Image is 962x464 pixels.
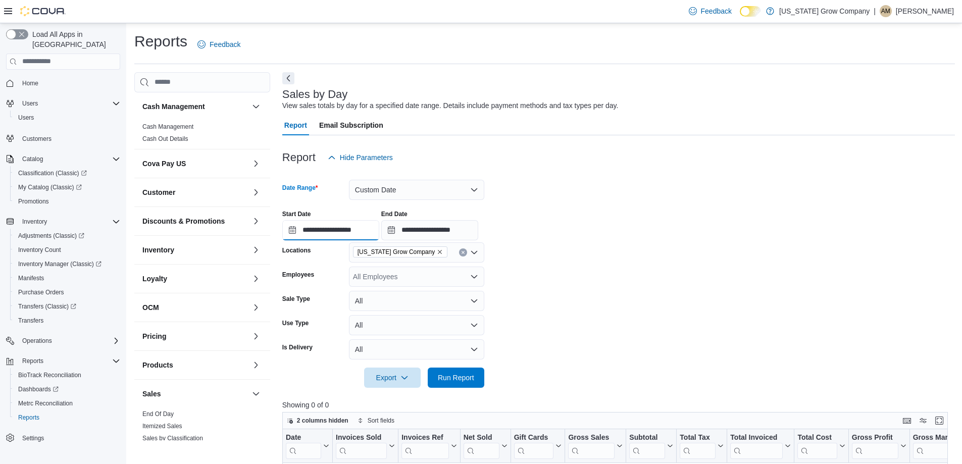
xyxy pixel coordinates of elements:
[568,433,623,459] button: Gross Sales
[568,433,615,459] div: Gross Sales
[193,34,244,55] a: Feedback
[349,339,484,359] button: All
[2,96,124,111] button: Users
[680,433,716,459] div: Total Tax
[14,181,86,193] a: My Catalog (Classic)
[282,295,310,303] label: Sale Type
[250,215,262,227] button: Discounts & Promotions
[142,101,205,112] h3: Cash Management
[463,433,499,459] div: Net Sold
[14,383,63,395] a: Dashboards
[142,389,161,399] h3: Sales
[210,39,240,49] span: Feedback
[22,337,52,345] span: Operations
[18,355,120,367] span: Reports
[14,369,85,381] a: BioTrack Reconciliation
[10,194,124,209] button: Promotions
[18,432,120,444] span: Settings
[470,248,478,256] button: Open list of options
[336,433,387,459] div: Invoices Sold
[18,414,39,422] span: Reports
[358,247,435,257] span: [US_STATE] Grow Company
[142,389,248,399] button: Sales
[349,315,484,335] button: All
[701,6,732,16] span: Feedback
[797,433,837,459] div: Total Cost
[2,334,124,348] button: Operations
[381,220,478,240] input: Press the down key to open a popover containing a calendar.
[2,76,124,90] button: Home
[286,433,321,443] div: Date
[22,99,38,108] span: Users
[364,368,421,388] button: Export
[142,360,173,370] h3: Products
[18,97,120,110] span: Users
[470,273,478,281] button: Open list of options
[14,112,120,124] span: Users
[14,244,65,256] a: Inventory Count
[14,369,120,381] span: BioTrack Reconciliation
[14,230,120,242] span: Adjustments (Classic)
[142,435,203,442] a: Sales by Classification
[142,434,203,442] span: Sales by Classification
[14,167,120,179] span: Classification (Classic)
[142,123,193,131] span: Cash Management
[629,433,673,459] button: Subtotal
[10,368,124,382] button: BioTrack Reconciliation
[142,274,167,284] h3: Loyalty
[14,195,53,208] a: Promotions
[2,131,124,145] button: Customers
[10,299,124,314] a: Transfers (Classic)
[142,245,174,255] h3: Inventory
[282,88,348,100] h3: Sales by Day
[14,397,77,409] a: Metrc Reconciliation
[250,273,262,285] button: Loyalty
[22,135,52,143] span: Customers
[134,121,270,149] div: Cash Management
[142,422,182,430] span: Itemized Sales
[381,210,408,218] label: End Date
[142,331,166,341] h3: Pricing
[14,112,38,124] a: Users
[282,210,311,218] label: Start Date
[142,410,174,418] span: End Of Day
[438,373,474,383] span: Run Report
[250,301,262,314] button: OCM
[10,229,124,243] a: Adjustments (Classic)
[874,5,876,17] p: |
[142,216,225,226] h3: Discounts & Promotions
[18,335,120,347] span: Operations
[282,319,309,327] label: Use Type
[514,433,553,443] div: Gift Cards
[282,100,619,111] div: View sales totals by day for a specified date range. Details include payment methods and tax type...
[10,382,124,396] a: Dashboards
[28,29,120,49] span: Load All Apps in [GEOGRAPHIC_DATA]
[514,433,553,459] div: Gift Card Sales
[933,415,945,427] button: Enter fullscreen
[10,314,124,328] button: Transfers
[250,186,262,198] button: Customer
[142,245,248,255] button: Inventory
[18,317,43,325] span: Transfers
[336,433,387,443] div: Invoices Sold
[18,371,81,379] span: BioTrack Reconciliation
[10,410,124,425] button: Reports
[142,331,248,341] button: Pricing
[10,271,124,285] button: Manifests
[629,433,665,443] div: Subtotal
[18,232,84,240] span: Adjustments (Classic)
[282,246,311,254] label: Locations
[14,397,120,409] span: Metrc Reconciliation
[401,433,448,443] div: Invoices Ref
[2,431,124,445] button: Settings
[142,159,186,169] h3: Cova Pay US
[282,72,294,84] button: Next
[14,286,120,298] span: Purchase Orders
[22,155,43,163] span: Catalog
[896,5,954,17] p: [PERSON_NAME]
[286,433,321,459] div: Date
[18,260,102,268] span: Inventory Manager (Classic)
[730,433,791,459] button: Total Invoiced
[250,244,262,256] button: Inventory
